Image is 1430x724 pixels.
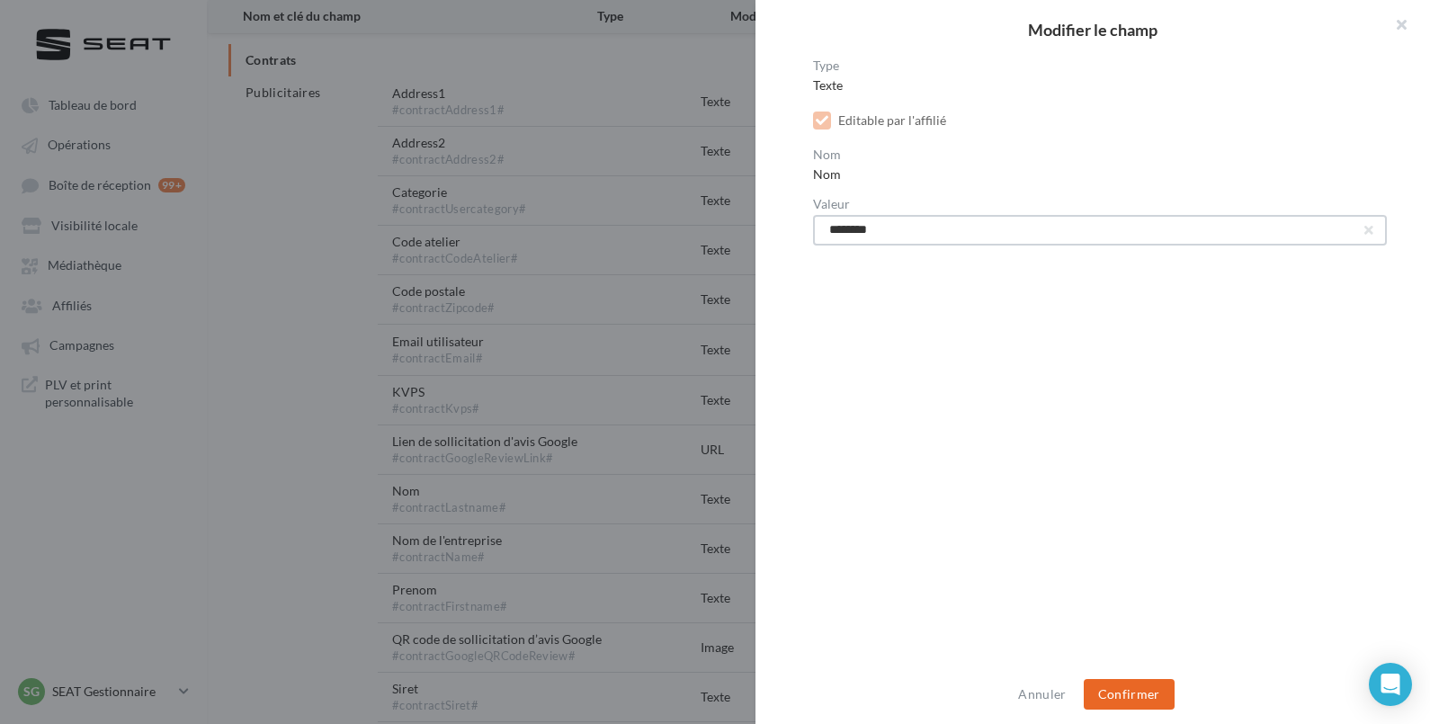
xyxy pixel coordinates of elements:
label: Valeur [813,198,1387,210]
div: Open Intercom Messenger [1369,663,1412,706]
div: Nom [813,165,1387,183]
label: Type [813,59,1387,72]
div: Editable par l'affilié [838,112,946,130]
h2: Modifier le champ [784,22,1401,38]
button: Annuler [1011,684,1073,705]
div: Texte [813,76,1387,94]
button: Confirmer [1084,679,1175,710]
label: Nom [813,148,1387,161]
